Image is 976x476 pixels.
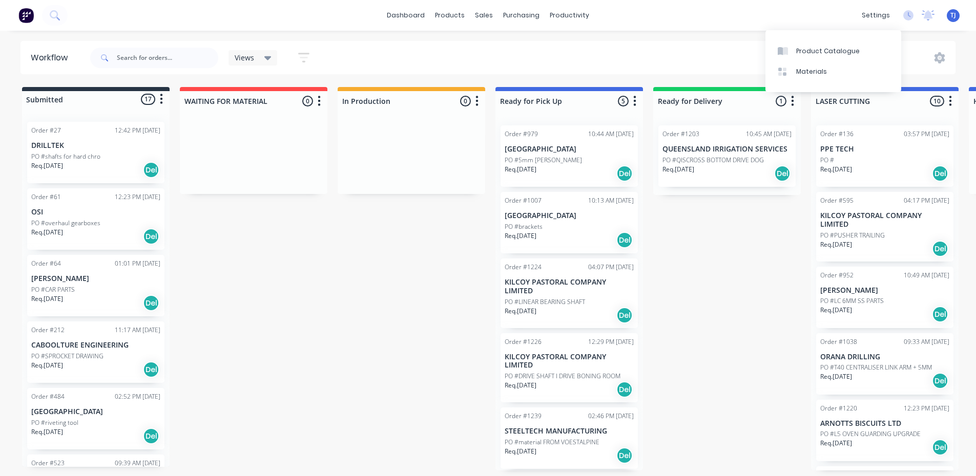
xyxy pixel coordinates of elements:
div: productivity [545,8,594,23]
div: Order #1224 [505,263,542,272]
div: 10:49 AM [DATE] [904,271,949,280]
div: Order #27 [31,126,61,135]
div: Order #1007 [505,196,542,205]
div: Del [932,165,948,182]
div: Order #122612:29 PM [DATE]KILCOY PASTORAL COMPANY LIMITEDPO #DRIVE SHAFT I DRIVE BONING ROOMReq.[... [501,333,638,403]
div: Order #61 [31,192,61,202]
p: ORANA DRILLING [820,353,949,361]
p: [GEOGRAPHIC_DATA] [505,211,634,220]
p: [GEOGRAPHIC_DATA] [31,407,160,416]
p: QUEENSLAND IRRIGATION SERVICES [662,145,792,154]
div: Order #1239 [505,412,542,421]
div: Order #523 [31,459,65,468]
div: 02:52 PM [DATE] [115,392,160,401]
div: Del [932,241,948,257]
div: Product Catalogue [796,47,860,56]
div: Del [143,162,159,178]
div: Order #64 [31,259,61,268]
div: 04:07 PM [DATE] [588,263,634,272]
p: PO #T40 CENTRALISER LINK ARM + 5MM [820,363,932,372]
p: [PERSON_NAME] [820,286,949,295]
div: Del [616,232,633,248]
div: 12:42 PM [DATE] [115,126,160,135]
div: Order #100710:13 AM [DATE][GEOGRAPHIC_DATA]PO #bracketsReq.[DATE]Del [501,192,638,253]
div: 09:33 AM [DATE] [904,337,949,347]
div: Del [616,165,633,182]
div: Order #21211:17 AM [DATE]CABOOLTURE ENGINEERINGPO #SPROCKET DRAWINGReq.[DATE]Del [27,321,164,383]
p: [GEOGRAPHIC_DATA] [505,145,634,154]
div: Order #48402:52 PM [DATE][GEOGRAPHIC_DATA]PO #riveting toolReq.[DATE]Del [27,388,164,449]
div: Order #1220 [820,404,857,413]
p: Req. [DATE] [820,165,852,174]
div: 03:57 PM [DATE] [904,129,949,139]
a: Materials [765,61,901,82]
p: Req. [DATE] [505,381,536,390]
p: PO #brackets [505,222,543,231]
div: Del [143,428,159,444]
div: Order #952 [820,271,854,280]
p: PO #DRIVE SHAFT I DRIVE BONING ROOM [505,372,620,381]
p: PO #PUSHER TRAILING [820,231,885,240]
div: 12:23 PM [DATE] [904,404,949,413]
img: Factory [18,8,34,23]
div: Order #6112:23 PM [DATE]OSIPO #overhaul gearboxesReq.[DATE]Del [27,188,164,250]
p: PO #L5 OVEN GUARDING UPGRADE [820,429,921,439]
p: STEELTECH MANUFACTURING [505,427,634,436]
p: PPE TECH [820,145,949,154]
div: Del [616,447,633,464]
div: Order #1038 [820,337,857,347]
p: Req. [DATE] [31,427,63,437]
p: PO #riveting tool [31,418,78,427]
p: Req. [DATE] [820,306,852,315]
p: PO #material FROM VOESTALPINE [505,438,599,447]
p: DRILLTEK [31,141,160,150]
p: PO #5mm [PERSON_NAME] [505,156,582,165]
div: Order #1203 [662,129,699,139]
p: Req. [DATE] [505,231,536,241]
div: Del [774,165,791,182]
div: Order #595 [820,196,854,205]
div: Order #13603:57 PM [DATE]PPE TECHPO #Req.[DATE]Del [816,125,953,187]
p: Req. [DATE] [31,228,63,237]
div: Del [932,439,948,456]
p: PO #QISCROSS BOTTOM DRIVE DOG [662,156,764,165]
div: Order #136 [820,129,854,139]
div: Order #122404:07 PM [DATE]KILCOY PASTORAL COMPANY LIMITEDPO #LINEAR BEARING SHAFTReq.[DATE]Del [501,258,638,328]
div: Del [932,306,948,322]
div: Order #122012:23 PM [DATE]ARNOTTS BISCUITS LTDPO #L5 OVEN GUARDING UPGRADEReq.[DATE]Del [816,400,953,461]
p: Req. [DATE] [505,307,536,316]
p: Req. [DATE] [505,165,536,174]
div: Order #484 [31,392,65,401]
p: PO #overhaul gearboxes [31,219,100,228]
div: Order #979 [505,129,538,139]
div: Order #97910:44 AM [DATE][GEOGRAPHIC_DATA]PO #5mm [PERSON_NAME]Req.[DATE]Del [501,125,638,187]
div: 10:44 AM [DATE] [588,129,634,139]
p: PO #CAR PARTS [31,285,75,294]
div: purchasing [498,8,545,23]
div: Order #123902:46 PM [DATE]STEELTECH MANUFACTURINGPO #material FROM VOESTALPINEReq.[DATE]Del [501,407,638,469]
a: Product Catalogue [765,40,901,61]
div: settings [857,8,895,23]
p: Req. [DATE] [820,439,852,448]
div: Order #1226 [505,337,542,347]
p: PO #shafts for hard chro [31,152,100,161]
div: Del [932,373,948,389]
div: products [430,8,470,23]
p: OSI [31,208,160,217]
div: Order #2712:42 PM [DATE]DRILLTEKPO #shafts for hard chroReq.[DATE]Del [27,122,164,183]
div: 10:45 AM [DATE] [746,129,792,139]
div: 12:29 PM [DATE] [588,337,634,347]
p: Req. [DATE] [820,240,852,249]
div: 02:46 PM [DATE] [588,412,634,421]
div: 12:23 PM [DATE] [115,192,160,202]
p: Req. [DATE] [662,165,694,174]
div: Del [616,307,633,323]
div: Workflow [31,52,73,64]
div: 01:01 PM [DATE] [115,259,160,268]
div: Del [616,381,633,398]
div: Order #103809:33 AM [DATE]ORANA DRILLINGPO #T40 CENTRALISER LINK ARM + 5MMReq.[DATE]Del [816,333,953,395]
div: 04:17 PM [DATE] [904,196,949,205]
div: Del [143,361,159,378]
p: KILCOY PASTORAL COMPANY LIMITED [505,278,634,295]
p: KILCOY PASTORAL COMPANY LIMITED [820,211,949,229]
